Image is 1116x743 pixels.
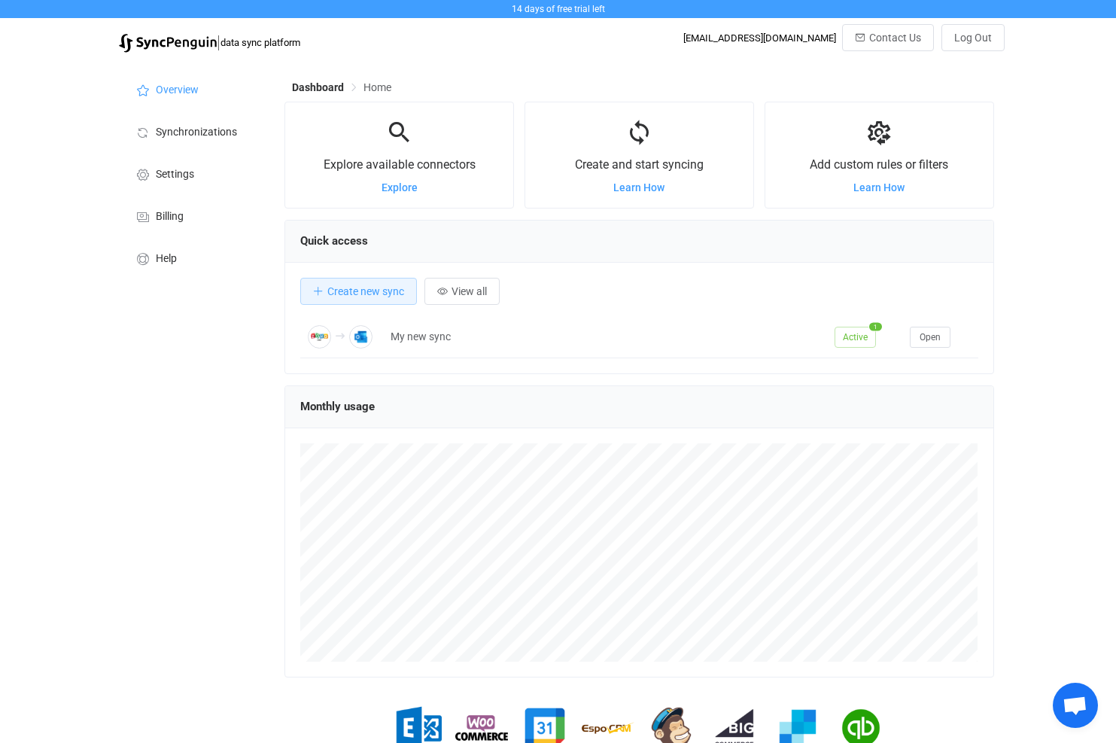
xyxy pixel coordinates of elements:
button: View all [424,278,500,305]
a: Settings [119,152,269,194]
span: 1 [869,322,882,330]
img: Outlook Contacts [349,325,373,349]
span: Open [920,332,941,343]
div: Breadcrumb [292,82,391,93]
div: Open chat [1053,683,1098,728]
a: Open [910,330,950,343]
img: Zoho CRM Contacts [308,325,331,349]
a: Learn How [853,181,905,193]
span: Home [363,81,391,93]
span: Billing [156,211,184,223]
a: Learn How [613,181,664,193]
span: Help [156,253,177,265]
span: | [217,32,220,53]
span: Settings [156,169,194,181]
div: My new sync [383,328,827,346]
a: Synchronizations [119,110,269,152]
img: syncpenguin.svg [119,34,217,53]
button: Contact Us [842,24,934,51]
span: Explore available connectors [324,157,476,172]
button: Log Out [941,24,1005,51]
span: 14 days of free trial left [512,4,605,14]
span: View all [452,285,487,297]
button: Open [910,327,950,348]
span: Quick access [300,234,368,248]
span: Synchronizations [156,126,237,139]
a: Explore [382,181,418,193]
a: |data sync platform [119,32,300,53]
span: Monthly usage [300,400,375,413]
button: Create new sync [300,278,417,305]
span: Contact Us [869,32,921,44]
span: data sync platform [220,37,300,48]
a: Help [119,236,269,279]
span: Create new sync [327,285,404,297]
span: Add custom rules or filters [810,157,948,172]
span: Create and start syncing [575,157,704,172]
span: Dashboard [292,81,344,93]
span: Log Out [954,32,992,44]
span: Active [835,327,876,348]
a: Overview [119,68,269,110]
span: Overview [156,84,199,96]
div: [EMAIL_ADDRESS][DOMAIN_NAME] [683,32,836,44]
a: Billing [119,194,269,236]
